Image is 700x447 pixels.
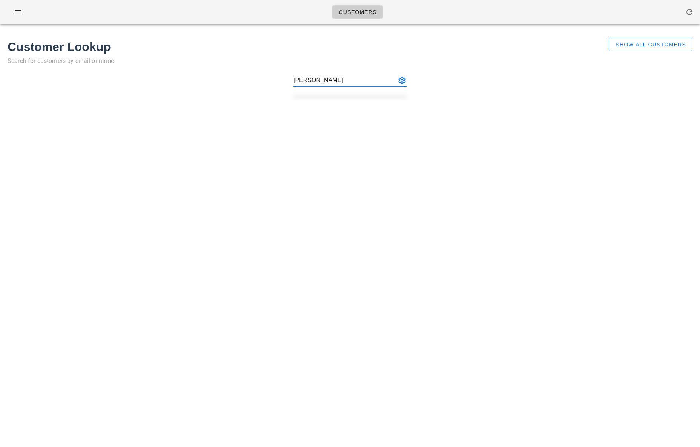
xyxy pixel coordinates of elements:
[332,5,383,19] a: Customers
[615,41,686,48] span: Show All Customers
[398,76,407,85] button: appended action
[293,74,396,86] input: Search by email or name
[609,38,692,51] button: Show All Customers
[338,9,377,15] span: Customers
[8,56,577,66] p: Search for customers by email or name
[8,38,577,56] h1: Customer Lookup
